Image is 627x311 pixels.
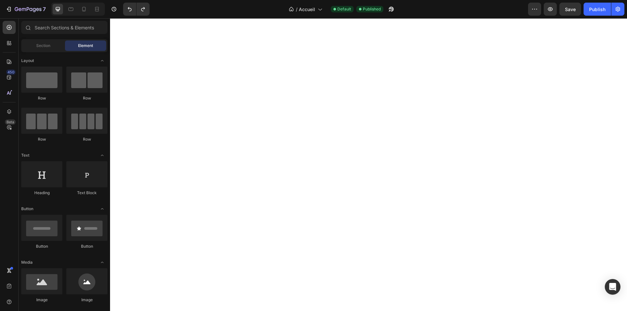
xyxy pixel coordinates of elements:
[123,3,150,16] div: Undo/Redo
[97,204,107,214] span: Toggle open
[21,136,62,142] div: Row
[565,7,576,12] span: Save
[605,279,620,295] div: Open Intercom Messenger
[97,150,107,161] span: Toggle open
[21,259,33,265] span: Media
[5,119,16,125] div: Beta
[21,58,34,64] span: Layout
[296,6,297,13] span: /
[584,3,611,16] button: Publish
[21,243,62,249] div: Button
[3,3,49,16] button: 7
[66,243,107,249] div: Button
[21,21,107,34] input: Search Sections & Elements
[66,95,107,101] div: Row
[559,3,581,16] button: Save
[21,297,62,303] div: Image
[21,95,62,101] div: Row
[66,136,107,142] div: Row
[78,43,93,49] span: Element
[21,206,33,212] span: Button
[66,297,107,303] div: Image
[97,257,107,268] span: Toggle open
[337,6,351,12] span: Default
[21,152,29,158] span: Text
[299,6,315,13] span: Accueil
[6,70,16,75] div: 450
[110,18,627,311] iframe: Design area
[66,190,107,196] div: Text Block
[43,5,46,13] p: 7
[36,43,50,49] span: Section
[21,190,62,196] div: Heading
[97,55,107,66] span: Toggle open
[589,6,605,13] div: Publish
[363,6,381,12] span: Published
